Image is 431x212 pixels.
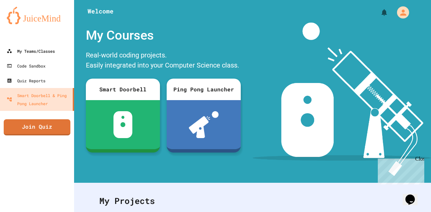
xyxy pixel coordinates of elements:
div: Smart Doorbell [86,79,160,100]
div: Code Sandbox [7,62,45,70]
img: logo-orange.svg [7,7,67,24]
div: Smart Doorbell & Ping Pong Launcher [7,91,70,108]
img: banner-image-my-projects.png [253,23,431,176]
div: My Teams/Classes [7,47,55,55]
div: Quiz Reports [7,77,45,85]
div: My Account [390,5,411,20]
iframe: chat widget [403,185,424,205]
div: Real-world coding projects. Easily integrated into your Computer Science class. [82,48,244,74]
iframe: chat widget [375,156,424,184]
img: sdb-white.svg [113,111,133,138]
a: Join Quiz [4,119,70,135]
div: Ping Pong Launcher [167,79,241,100]
div: Chat with us now!Close [3,3,46,43]
div: My Courses [82,23,244,48]
div: My Notifications [368,7,390,18]
img: ppl-with-ball.png [189,111,219,138]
